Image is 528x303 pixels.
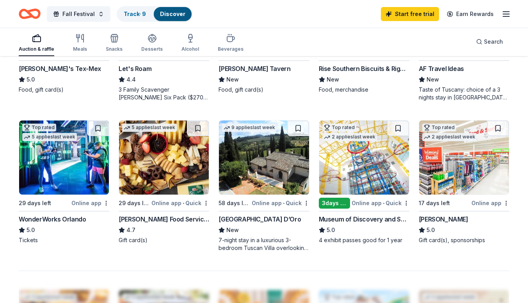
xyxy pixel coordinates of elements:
span: 5.0 [27,225,35,235]
div: [PERSON_NAME] [419,214,468,224]
div: Tickets [19,236,109,244]
div: [GEOGRAPHIC_DATA] D’Oro [219,214,301,224]
div: 3 days left [319,198,350,209]
span: • [183,200,184,206]
button: Beverages [218,30,244,56]
span: Fall Festival [62,9,95,19]
a: Discover [160,11,185,17]
div: 29 days left [119,198,150,208]
a: Image for Museum of Discovery and ScienceTop rated2 applieslast week3days leftOnline app•QuickMus... [319,120,409,244]
button: Snacks [106,30,123,56]
div: [PERSON_NAME]'s Tex-Mex [19,64,101,73]
div: [PERSON_NAME] Food Service Store [119,214,209,224]
a: Image for WonderWorks OrlandoTop rated5 applieslast week29 days leftOnline appWonderWorks Orlando... [19,120,109,244]
div: AF Travel Ideas [419,64,464,73]
span: 5.0 [327,225,335,235]
a: Image for Winn-DixieTop rated2 applieslast week17 days leftOnline app[PERSON_NAME]5.0Gift card(s)... [419,120,509,244]
span: 4.7 [126,225,135,235]
div: 29 days left [19,198,51,208]
button: Search [470,34,509,50]
div: Auction & raffle [19,46,54,52]
div: Museum of Discovery and Science [319,214,409,224]
div: 9 applies last week [222,124,277,132]
div: Alcohol [181,46,199,52]
span: 5.0 [427,225,435,235]
div: 2 applies last week [322,133,377,141]
div: Top rated [22,124,56,131]
img: Image for Gordon Food Service Store [119,120,209,195]
a: Image for Villa Sogni D’Oro9 applieslast week58 days leftOnline app•Quick[GEOGRAPHIC_DATA] D’OroN... [219,120,309,252]
div: 4 exhibit passes good for 1 year [319,236,409,244]
div: Snacks [106,46,123,52]
span: 5.0 [27,75,35,84]
a: Earn Rewards [442,7,498,21]
div: 5 applies last week [22,133,77,141]
div: Online app Quick [352,198,409,208]
span: New [327,75,339,84]
a: Start free trial [381,7,439,21]
div: [PERSON_NAME] Tavern [219,64,290,73]
div: 7-night stay in a luxurious 3-bedroom Tuscan Villa overlooking a vineyard and the ancient walled ... [219,236,309,252]
img: Image for Villa Sogni D’Oro [219,120,309,195]
span: 4.4 [126,75,136,84]
button: Desserts [141,30,163,56]
div: 5 applies last week [122,124,177,132]
span: Search [484,37,503,46]
div: Food, gift card(s) [219,86,309,94]
div: Online app [71,198,109,208]
div: Gift card(s), sponsorships [419,236,509,244]
img: Image for Museum of Discovery and Science [319,120,409,195]
button: Track· 9Discover [117,6,192,22]
span: New [226,225,239,235]
div: WonderWorks Orlando [19,214,86,224]
div: 3 Family Scavenger [PERSON_NAME] Six Pack ($270 Value), 2 Date Night Scavenger [PERSON_NAME] Two ... [119,86,209,101]
span: • [383,200,384,206]
div: Taste of Tuscany: choice of a 3 nights stay in [GEOGRAPHIC_DATA] or a 5 night stay in [GEOGRAPHIC... [419,86,509,101]
img: Image for Winn-Dixie [419,120,509,195]
div: Let's Roam [119,64,151,73]
div: Online app [471,198,509,208]
div: Online app Quick [151,198,209,208]
div: Food, merchandise [319,86,409,94]
div: Meals [73,46,87,52]
button: Alcohol [181,30,199,56]
div: 58 days left [219,198,250,208]
span: • [283,200,284,206]
a: Image for Gordon Food Service Store5 applieslast week29 days leftOnline app•Quick[PERSON_NAME] Fo... [119,120,209,244]
div: Food, gift card(s) [19,86,109,94]
div: 2 applies last week [422,133,477,141]
button: Auction & raffle [19,30,54,56]
div: 17 days left [419,198,450,208]
div: Gift card(s) [119,236,209,244]
div: Top rated [322,124,356,131]
div: Top rated [422,124,456,131]
div: Beverages [218,46,244,52]
div: Online app Quick [252,198,309,208]
a: Home [19,5,41,23]
img: Image for WonderWorks Orlando [19,120,109,195]
span: New [226,75,239,84]
div: Rise Southern Biscuits & Righteous Chicken [319,64,409,73]
button: Meals [73,30,87,56]
button: Fall Festival [47,6,110,22]
span: New [427,75,439,84]
a: Track· 9 [124,11,146,17]
div: Desserts [141,46,163,52]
